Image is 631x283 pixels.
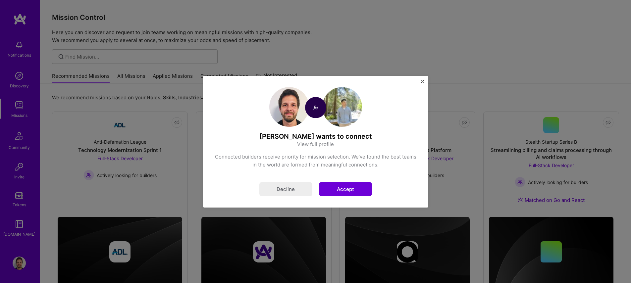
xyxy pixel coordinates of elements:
[297,141,334,148] a: View full profile
[319,182,372,196] button: Accept
[322,87,362,127] img: User Avatar
[269,87,309,127] img: User Avatar
[214,153,417,169] div: Connected builders receive priority for mission selection. We’ve found the best teams in the worl...
[421,80,424,87] button: Close
[259,182,312,196] button: Decline
[305,97,326,118] img: Connect
[214,132,417,141] h4: [PERSON_NAME] wants to connect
